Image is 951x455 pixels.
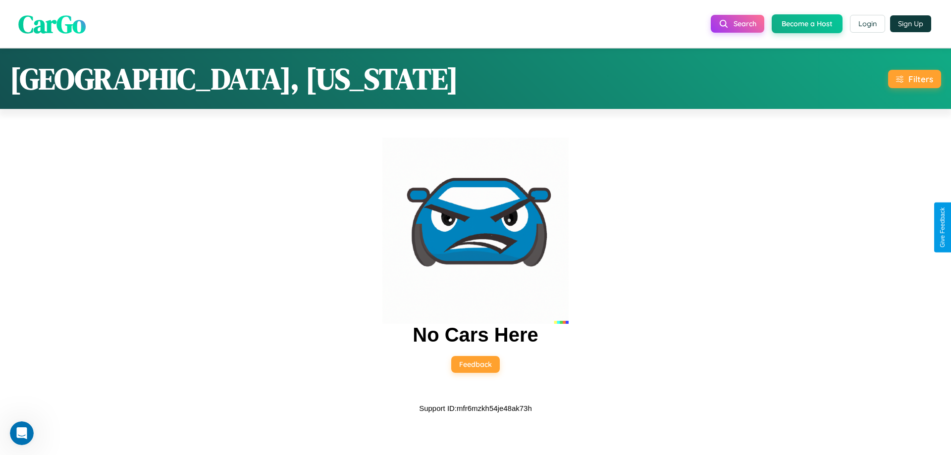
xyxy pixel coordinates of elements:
img: car [382,138,569,324]
div: Filters [908,74,933,84]
iframe: Intercom live chat [10,421,34,445]
button: Sign Up [890,15,931,32]
div: Give Feedback [939,207,946,248]
span: CarGo [18,6,86,41]
button: Become a Host [772,14,843,33]
h1: [GEOGRAPHIC_DATA], [US_STATE] [10,58,458,99]
span: Search [734,19,756,28]
button: Search [711,15,764,33]
p: Support ID: mfr6mzkh54je48ak73h [419,402,532,415]
h2: No Cars Here [413,324,538,346]
button: Login [850,15,885,33]
button: Filters [888,70,941,88]
button: Feedback [451,356,500,373]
